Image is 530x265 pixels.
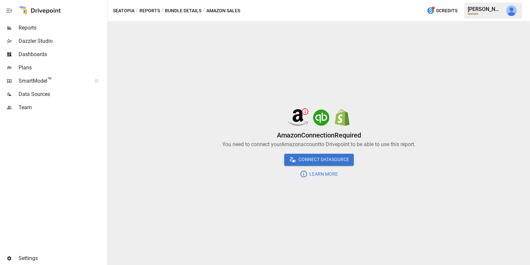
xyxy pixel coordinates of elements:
[161,7,164,15] div: /
[297,155,349,164] span: Connect DataSource
[308,170,338,178] span: Learn More
[281,141,301,147] span: Amazon
[436,7,457,15] span: 0 Credits
[19,64,106,72] span: Plans
[277,131,301,139] span: Amazon
[335,109,349,126] img: data source
[19,37,106,45] span: Dazzler Studio
[424,5,460,17] button: 0Credits
[295,168,343,180] button: Learn More
[19,90,106,98] span: Data Sources
[502,1,521,20] button: Julie Wilton
[288,109,308,126] img: data source
[47,76,52,84] span: ™
[506,5,517,16] img: Julie Wilton
[222,140,415,148] p: You need to connect your account to Drivepoint to be able to use this report.
[203,7,205,15] div: /
[19,254,106,262] span: Settings
[468,6,502,12] div: [PERSON_NAME]
[19,50,106,58] span: Dashboards
[136,7,138,15] div: /
[19,77,87,85] span: SmartModel
[284,154,354,166] button: Connect DataSource
[277,130,361,140] h6: Connection Required
[165,7,201,15] button: Bundle Details
[113,7,134,15] button: Seatopia
[139,7,160,15] button: Reports
[19,104,106,112] span: Team
[19,24,106,32] span: Reports
[313,109,330,126] img: data source
[468,12,502,15] div: Seatopia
